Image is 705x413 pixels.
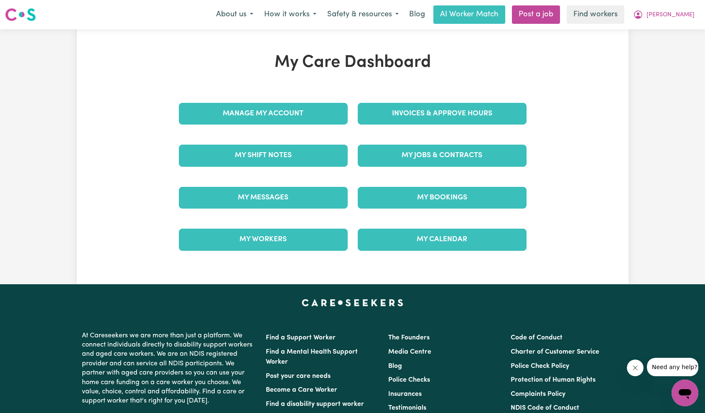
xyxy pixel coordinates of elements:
button: How it works [259,6,322,23]
a: Blog [388,363,402,370]
a: My Bookings [358,187,527,209]
a: AI Worker Match [433,5,505,24]
a: Find a Mental Health Support Worker [266,349,358,365]
a: Manage My Account [179,103,348,125]
button: About us [211,6,259,23]
a: Invoices & Approve Hours [358,103,527,125]
a: Police Check Policy [511,363,569,370]
button: Safety & resources [322,6,404,23]
span: [PERSON_NAME] [646,10,695,20]
a: Find workers [567,5,624,24]
a: Post your care needs [266,373,331,380]
a: Testimonials [388,405,426,411]
a: Complaints Policy [511,391,565,398]
a: Insurances [388,391,422,398]
iframe: Button to launch messaging window [672,380,698,406]
a: NDIS Code of Conduct [511,405,579,411]
a: Careseekers logo [5,5,36,24]
a: Media Centre [388,349,431,355]
img: Careseekers logo [5,7,36,22]
a: Find a disability support worker [266,401,364,408]
a: Post a job [512,5,560,24]
button: My Account [628,6,700,23]
iframe: Close message [627,359,644,376]
a: Become a Care Worker [266,387,337,393]
a: Protection of Human Rights [511,377,596,383]
a: Find a Support Worker [266,334,336,341]
p: At Careseekers we are more than just a platform. We connect individuals directly to disability su... [82,328,256,409]
a: Careseekers home page [302,299,403,306]
a: My Jobs & Contracts [358,145,527,166]
iframe: Message from company [647,358,698,376]
a: My Shift Notes [179,145,348,166]
a: My Calendar [358,229,527,250]
h1: My Care Dashboard [174,53,532,73]
a: The Founders [388,334,430,341]
a: Blog [404,5,430,24]
a: My Workers [179,229,348,250]
a: My Messages [179,187,348,209]
a: Charter of Customer Service [511,349,599,355]
a: Police Checks [388,377,430,383]
a: Code of Conduct [511,334,562,341]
